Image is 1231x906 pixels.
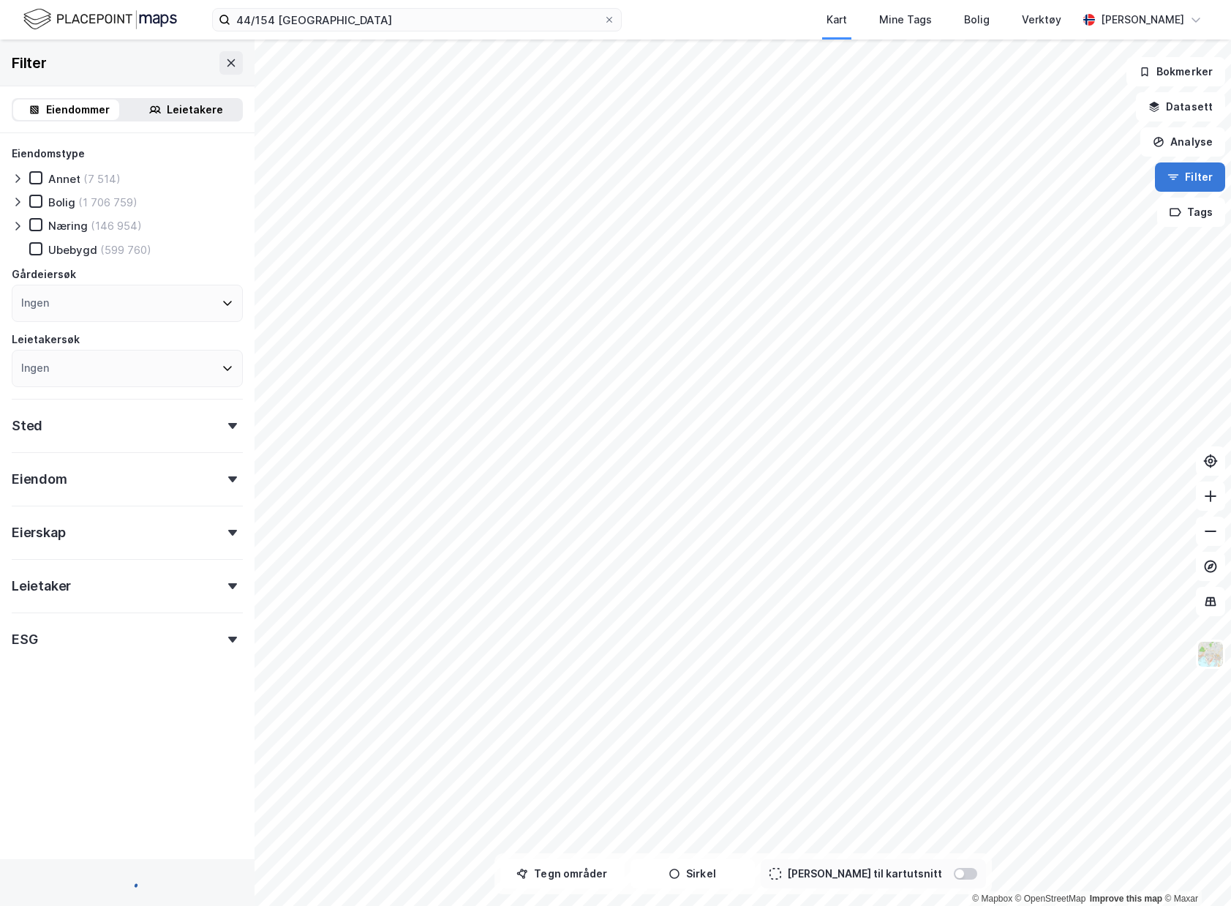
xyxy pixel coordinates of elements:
button: Bokmerker [1126,57,1225,86]
div: (1 706 759) [78,195,138,209]
div: Eiendommer [46,101,110,119]
div: Kart [827,11,847,29]
div: Ingen [21,294,49,312]
div: Bolig [964,11,990,29]
div: Eierskap [12,524,65,542]
div: ESG [12,631,37,648]
div: Annet [48,172,80,186]
button: Analyse [1140,127,1225,157]
div: Mine Tags [879,11,932,29]
img: logo.f888ab2527a4732fd821a326f86c7f29.svg [23,7,177,32]
div: Gårdeiersøk [12,266,76,283]
div: (146 954) [91,219,142,233]
img: spinner.a6d8c91a73a9ac5275cf975e30b51cfb.svg [116,871,139,894]
iframe: Chat Widget [1158,836,1231,906]
div: Bolig [48,195,75,209]
div: Sted [12,417,42,435]
div: Leietakere [167,101,223,119]
div: [PERSON_NAME] [1101,11,1184,29]
button: Sirkel [630,859,755,888]
div: Næring [48,219,88,233]
div: Ubebygd [48,243,97,257]
button: Tags [1157,198,1225,227]
div: [PERSON_NAME] til kartutsnitt [787,865,942,883]
a: Mapbox [972,894,1012,904]
div: Leietakersøk [12,331,80,348]
div: (599 760) [100,243,151,257]
div: Verktøy [1022,11,1061,29]
a: OpenStreetMap [1015,894,1086,904]
button: Datasett [1136,92,1225,121]
img: Z [1197,640,1224,668]
input: Søk på adresse, matrikkel, gårdeiere, leietakere eller personer [230,9,603,31]
div: Filter [12,51,47,75]
div: Eiendomstype [12,145,85,162]
div: Ingen [21,359,49,377]
button: Tegn områder [500,859,625,888]
a: Improve this map [1090,894,1162,904]
div: Leietaker [12,577,71,595]
div: Kontrollprogram for chat [1158,836,1231,906]
div: (7 514) [83,172,121,186]
button: Filter [1155,162,1225,192]
div: Eiendom [12,471,67,488]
